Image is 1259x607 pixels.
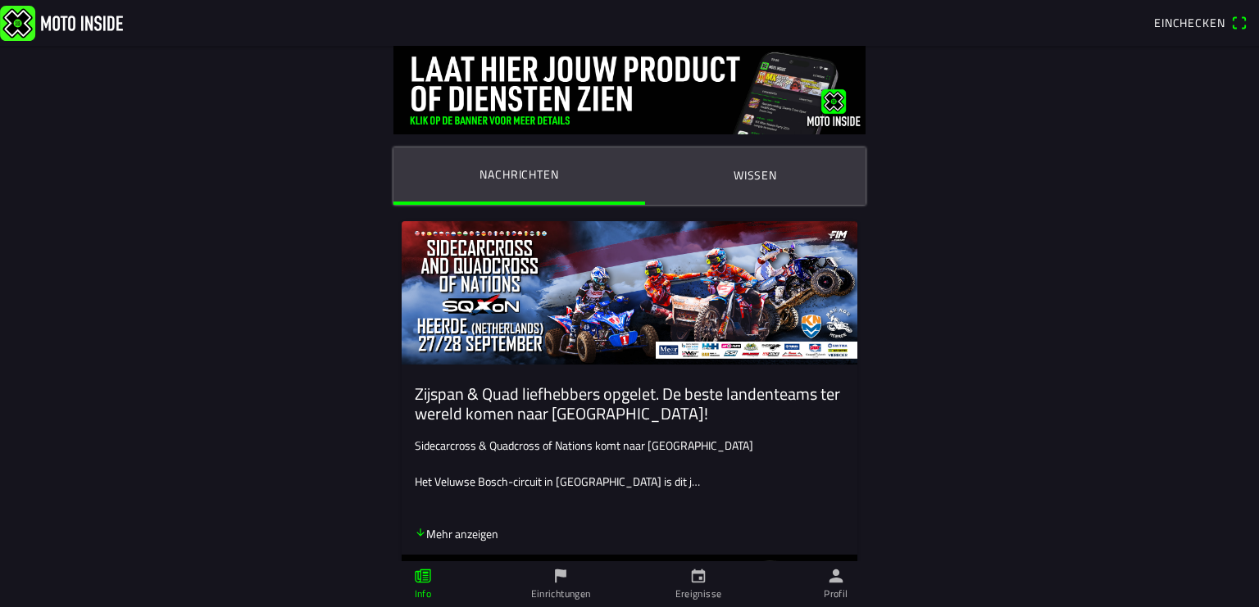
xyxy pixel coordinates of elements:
[402,221,857,365] img: 64v4Apfhk9kRvyee7tCCbhUWCIhqkwx3UzeRWfBS.jpg
[734,166,777,184] ion-label: Wissen
[827,567,845,585] ion-icon: person
[689,567,707,585] ion-icon: calendar
[415,587,431,601] ion-label: Info
[675,587,722,601] ion-label: Ereignisse
[415,473,844,490] p: Het Veluwse Bosch-circuit in [GEOGRAPHIC_DATA] is dit j…
[415,525,498,542] p: Mehr anzeigen
[1154,14,1225,31] span: Einchecken
[414,567,432,585] ion-icon: paper
[393,46,866,134] img: DquIORQn5pFcG0wREDc6xsoRnKbaxAuyzJmd8qj8.jpg
[480,165,558,183] ion-label: Nachrichten
[415,437,844,454] p: Sidecarcross & Quadcross of Nations komt naar [GEOGRAPHIC_DATA]
[552,567,570,585] ion-icon: flag
[415,527,426,538] ion-icon: arrow down
[824,587,848,601] ion-label: Profil
[1146,10,1256,36] a: Eincheckenqr scanner
[531,587,591,601] ion-label: Einrichtungen
[415,384,844,424] ion-card-title: Zijspan & Quad liefhebbers opgelet. De beste landenteams ter wereld komen naar [GEOGRAPHIC_DATA]!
